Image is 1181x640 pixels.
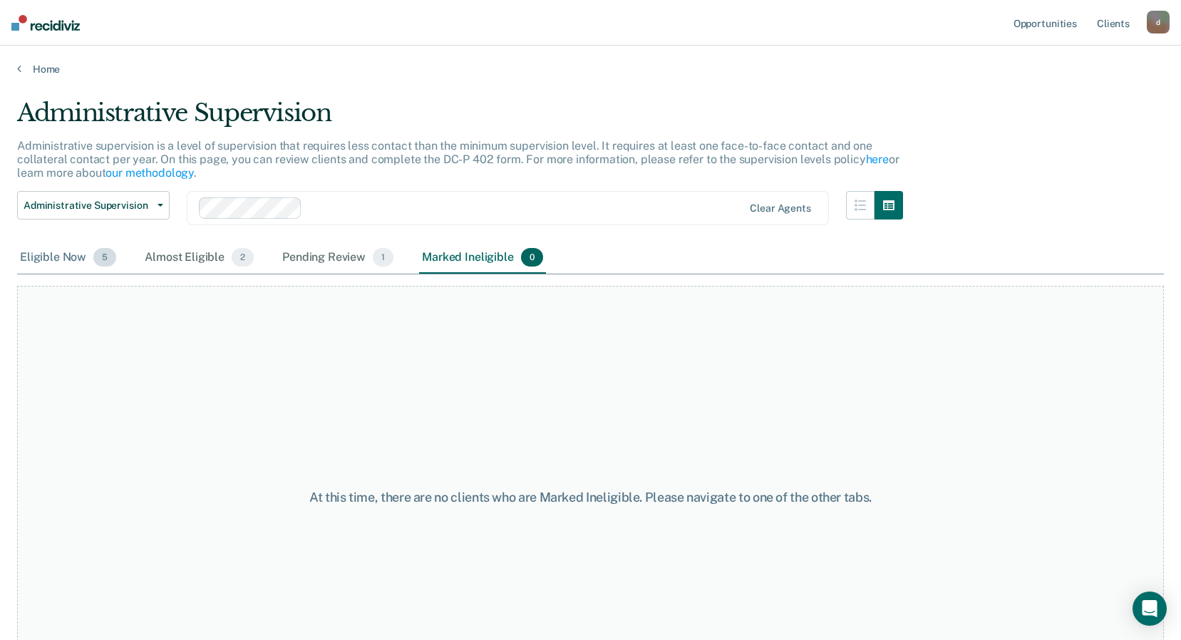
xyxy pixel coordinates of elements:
p: Administrative supervision is a level of supervision that requires less contact than the minimum ... [17,139,899,180]
button: d [1147,11,1170,33]
a: Home [17,63,1164,76]
div: Almost Eligible2 [142,242,257,274]
span: 1 [373,248,393,267]
span: 5 [93,248,116,267]
div: Eligible Now5 [17,242,119,274]
div: Open Intercom Messenger [1133,592,1167,626]
div: Marked Ineligible0 [419,242,546,274]
div: At this time, there are no clients who are Marked Ineligible. Please navigate to one of the other... [304,490,877,505]
button: Administrative Supervision [17,191,170,220]
a: our methodology [105,166,194,180]
span: Administrative Supervision [24,200,152,212]
div: Administrative Supervision [17,98,903,139]
a: here [866,153,889,166]
img: Recidiviz [11,15,80,31]
span: 2 [232,248,254,267]
div: Pending Review1 [279,242,396,274]
div: Clear agents [750,202,810,215]
span: 0 [521,248,543,267]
